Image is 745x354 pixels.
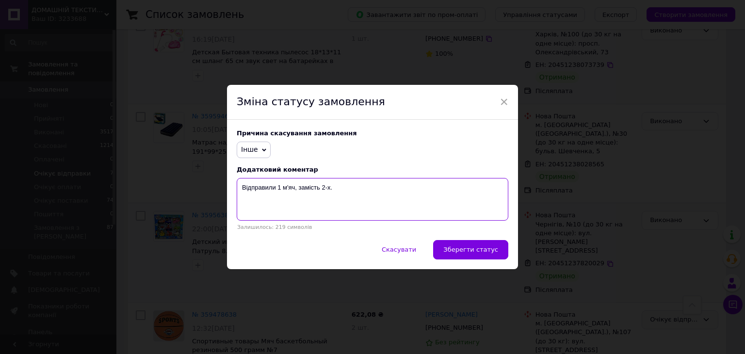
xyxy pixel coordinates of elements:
[382,246,416,253] span: Скасувати
[500,94,508,110] span: ×
[241,145,258,153] span: Інше
[237,166,508,173] div: Додатковий коментар
[237,129,508,137] div: Причина скасування замовлення
[443,246,498,253] span: Зберегти статус
[372,240,426,259] button: Скасувати
[227,85,518,120] div: Зміна статусу замовлення
[237,224,508,230] p: Залишилось: 219 символів
[433,240,508,259] button: Зберегти статус
[237,178,508,221] textarea: Відправили 1 м'яч, замість 2-х.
